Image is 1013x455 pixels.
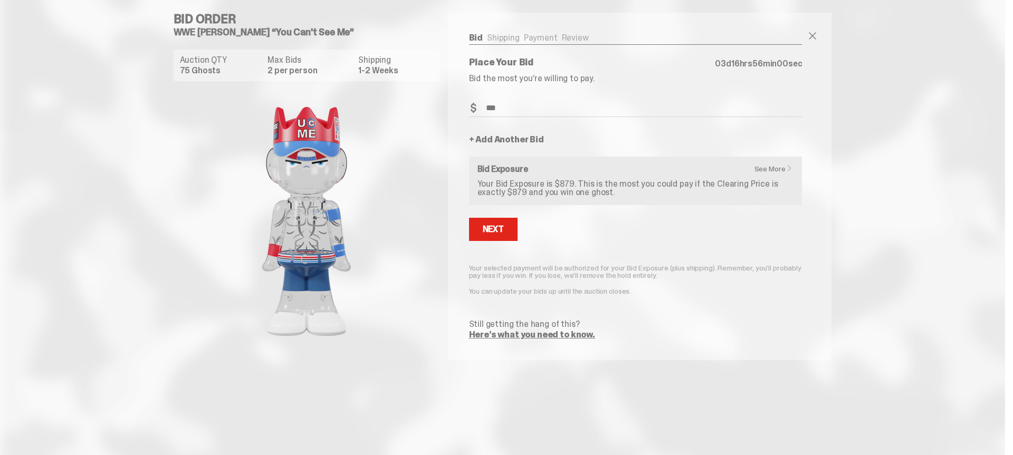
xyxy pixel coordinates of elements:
a: + Add Another Bid [469,135,544,144]
p: Still getting the hang of this? [469,320,802,328]
dt: Max Bids [267,56,352,64]
p: Bid the most you’re willing to pay. [469,74,802,83]
a: Bid [469,32,483,43]
p: Your selected payment will be authorized for your Bid Exposure (plus shipping). Remember, you’ll ... [469,264,802,279]
a: Here’s what you need to know. [469,329,595,340]
button: Next [469,218,518,241]
span: 00 [777,58,788,69]
span: $ [470,103,476,113]
p: You can update your bids up until the auction closes. [469,287,802,295]
div: Next [483,225,504,234]
dt: Shipping [358,56,433,64]
p: d hrs min sec [715,60,802,68]
img: product image [201,90,412,353]
dt: Auction QTY [180,56,262,64]
dd: 1-2 Weeks [358,66,433,75]
dd: 75 Ghosts [180,66,262,75]
span: 56 [752,58,763,69]
h6: Bid Exposure [477,165,794,173]
a: See More [754,165,798,172]
h4: Bid Order [174,13,448,25]
p: Place Your Bid [469,57,715,67]
span: 03 [715,58,726,69]
dd: 2 per person [267,66,352,75]
h5: WWE [PERSON_NAME] “You Can't See Me” [174,27,448,37]
p: Your Bid Exposure is $879. This is the most you could pay if the Clearing Price is exactly $879 a... [477,180,794,197]
span: 16 [731,58,740,69]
